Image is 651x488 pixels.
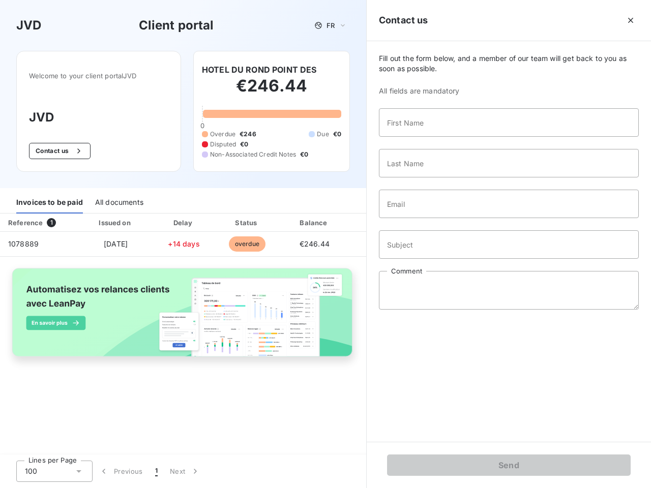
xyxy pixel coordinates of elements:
h3: JVD [29,108,168,127]
input: placeholder [379,149,639,177]
input: placeholder [379,190,639,218]
h3: JVD [16,16,41,35]
span: Fill out the form below, and a member of our team will get back to you as soon as possible. [379,53,639,74]
h5: Contact us [379,13,428,27]
div: Balance [281,218,347,228]
span: €0 [333,130,341,139]
span: €246 [240,130,256,139]
span: €0 [240,140,248,149]
h6: HOTEL DU ROND POINT DES [202,64,316,76]
h3: Client portal [139,16,214,35]
span: 1078889 [8,239,39,248]
span: Welcome to your client portal JVD [29,72,168,80]
span: €246.44 [300,239,330,248]
span: All fields are mandatory [379,86,639,96]
span: 100 [25,466,37,476]
input: placeholder [379,108,639,137]
span: overdue [229,236,265,252]
span: +14 days [168,239,199,248]
span: 1 [47,218,56,227]
div: Status [217,218,277,228]
div: All documents [95,192,143,213]
img: banner [4,263,362,372]
button: Contact us [29,143,91,159]
span: Disputed [210,140,236,149]
button: Previous [93,461,149,482]
span: 1 [155,466,158,476]
h2: €246.44 [202,76,341,106]
div: Invoices to be paid [16,192,83,213]
button: 1 [149,461,164,482]
span: FR [327,21,335,29]
button: Send [387,454,631,476]
button: Next [164,461,206,482]
span: Overdue [210,130,235,139]
span: Non-Associated Credit Notes [210,150,296,159]
span: [DATE] [104,239,128,248]
div: Reference [8,219,43,227]
span: €0 [300,150,308,159]
span: Due [317,130,329,139]
input: placeholder [379,230,639,259]
div: Delay [155,218,213,228]
div: PDF [351,218,403,228]
span: 0 [200,121,204,130]
div: Issued on [80,218,151,228]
